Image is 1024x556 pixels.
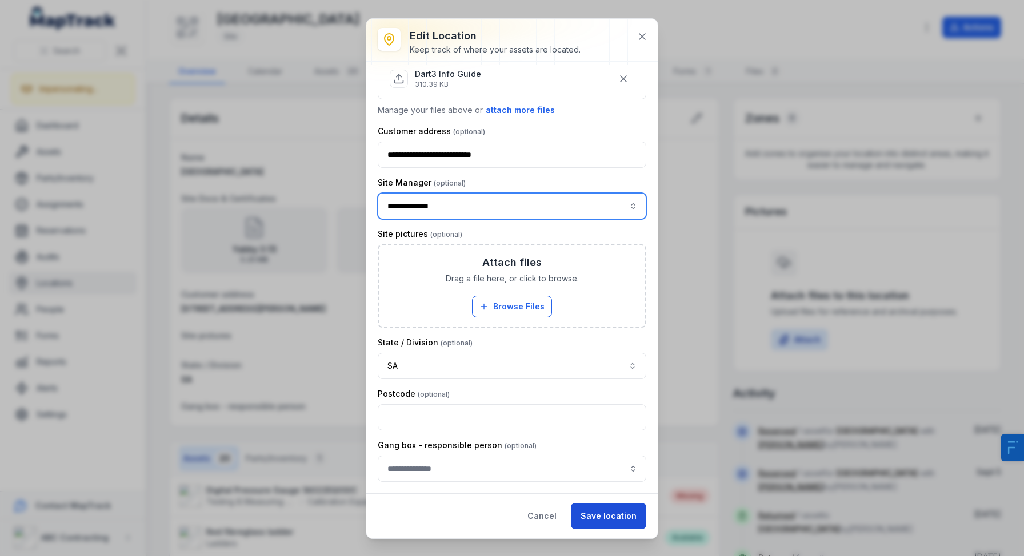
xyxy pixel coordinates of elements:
p: 310.39 KB [415,80,481,89]
input: location-edit:cf[8fadefe3-82c2-4190-a515-8f7dbc1699e7]-label [378,456,646,482]
h3: Edit location [410,28,581,44]
button: attach more files [485,104,555,116]
input: location-edit:cf[5e46382d-f712-41fb-848f-a7473c324c31]-label [378,193,646,219]
label: Gang box - responsible person [378,440,537,451]
div: Keep track of where your assets are located. [410,44,581,55]
h3: Attach files [482,255,542,271]
label: Postcode [378,388,450,400]
p: Manage your files above or [378,104,646,116]
label: State / Division [378,337,473,348]
p: Dart3 Info Guide [415,69,481,80]
span: Drag a file here, or click to browse. [446,273,579,284]
button: Save location [571,503,646,529]
button: SA [378,353,646,379]
label: Site pictures [378,228,462,240]
label: Site Manager [378,177,466,188]
button: Browse Files [472,296,552,317]
button: Cancel [518,503,566,529]
label: Customer address [378,126,485,137]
